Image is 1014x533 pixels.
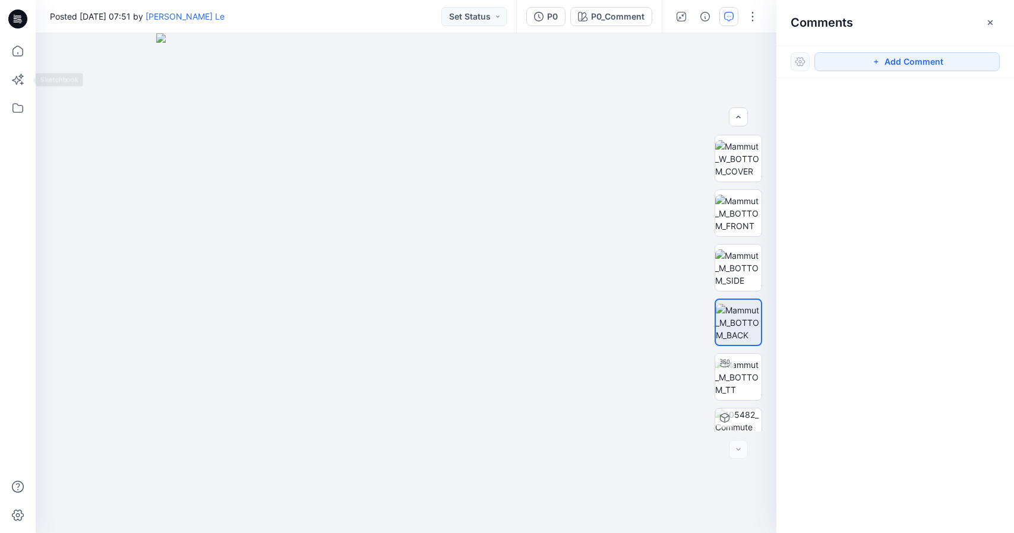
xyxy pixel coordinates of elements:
[716,304,761,341] img: Mammut_M_BOTTOM_BACK
[547,10,558,23] div: P0
[591,10,645,23] div: P0_Comment
[50,10,225,23] span: Posted [DATE] 07:51 by
[156,33,656,533] img: eyJhbGciOiJIUzI1NiIsImtpZCI6IjAiLCJzbHQiOiJzZXMiLCJ0eXAiOiJKV1QifQ.eyJkYXRhIjp7InR5cGUiOiJzdG9yYW...
[715,140,762,177] img: Mammut_W_BOTTOM_COVER
[570,7,652,26] button: P0_Comment
[696,7,715,26] button: Details
[715,249,762,287] img: Mammut_M_BOTTOM_SIDE
[526,7,566,26] button: P0
[715,408,762,455] img: 105482_Commute Quick Dry Pants AF Men P0_Comment
[715,195,762,232] img: Mammut_M_BOTTOM_FRONT
[791,15,853,30] h2: Comments
[814,52,1000,71] button: Add Comment
[146,11,225,21] a: [PERSON_NAME] Le
[715,358,762,396] img: Mammut_M_BOTTOM_TT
